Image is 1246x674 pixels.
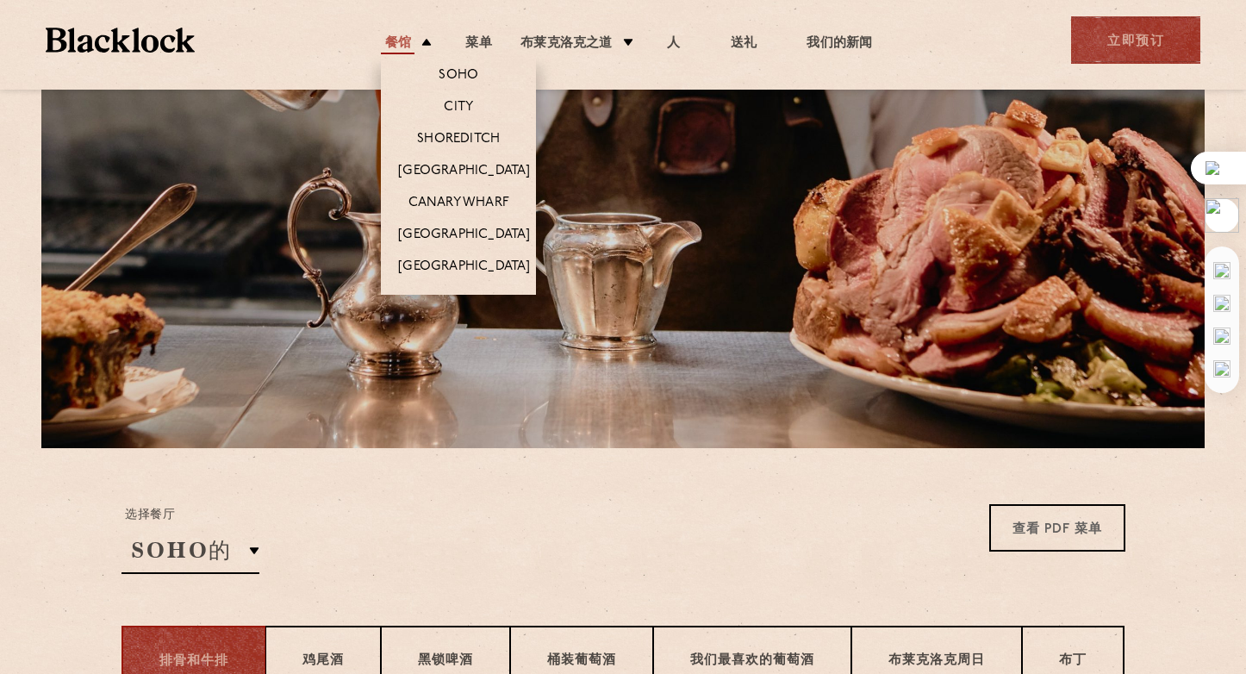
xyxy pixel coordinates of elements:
[1012,523,1102,536] huiyi-custom-tag: 查看 PDF 菜单
[381,35,414,54] a: 餐馆
[690,654,814,667] huiyi-custom-tag: 我们最喜欢的葡萄酒
[398,259,530,278] a: [GEOGRAPHIC_DATA]
[417,131,500,150] a: Shoreditch
[159,655,228,668] huiyi-custom-tag: 排骨和牛排
[663,35,684,54] a: 人
[517,35,616,54] a: 布莱克洛克之道
[398,163,530,182] a: [GEOGRAPHIC_DATA]
[444,99,473,118] a: City
[989,504,1125,552] a: 查看 PDF 菜单
[803,35,875,54] a: 我们的新闻
[302,654,344,667] huiyi-custom-tag: 鸡尾酒
[46,28,195,53] img: BL_Textured_Logo-footer-cropped.svg
[439,67,478,86] a: Soho
[125,509,176,521] huiyi-custom-tag: 选择餐厅
[667,37,680,50] huiyi-custom-tag: 人
[462,35,495,54] a: 菜单
[807,37,872,50] huiyi-custom-tag: 我们的新闻
[131,539,233,562] huiyi-custom-tag: SOHO的
[731,37,757,50] huiyi-custom-tag: 送礼
[1107,35,1164,48] huiyi-custom-tag: 立即预订
[547,654,616,667] huiyi-custom-tag: 桶装葡萄酒
[385,37,411,50] huiyi-custom-tag: 餐馆
[465,37,491,50] huiyi-custom-tag: 菜单
[408,195,509,214] a: Canary Wharf
[418,654,473,667] huiyi-custom-tag: 黑锁啤酒
[1059,654,1087,667] huiyi-custom-tag: 布丁
[398,227,530,246] a: [GEOGRAPHIC_DATA]
[520,37,612,50] huiyi-custom-tag: 布莱克洛克之道
[888,654,985,667] huiyi-custom-tag: 布莱克洛克周日
[726,35,760,54] a: 送礼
